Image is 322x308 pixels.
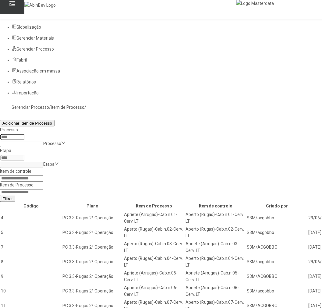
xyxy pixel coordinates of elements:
span: Gerenciar Processo [16,47,54,51]
th: Código [1,203,62,210]
td: 4 [1,211,62,225]
td: Apriete (Arrugas)-Cab.n.03-Cerv. LT [185,240,246,254]
span: Globalização [16,25,41,30]
span: Adicionar Item de Processo [2,121,52,126]
td: 5 [1,226,62,240]
nz-breadcrumb-separator: / [49,105,51,110]
td: S3M/ACGOBBO [247,270,308,284]
img: AbInBev Logo [24,2,56,9]
td: Apriete (Arrugas)-Cab.n.06-Cerv. LT [124,284,185,298]
td: S3M/acgobbo [247,284,308,298]
td: PC 3.3-Rugas 2ª Operação [62,240,123,254]
td: PC 3.3-Rugas 2ª Operação [62,226,123,240]
a: Gerenciar Processo [12,105,49,110]
td: 10 [1,284,62,298]
td: Aperto (Rugas)-Cab.n.04-Cerv. LT [124,255,185,269]
td: PC 3.3-Rugas 2ª Operação [62,255,123,269]
nz-select-placeholder: Processo [43,141,61,146]
td: Aperto (Rugas)-Cab.n.02-Cerv. LT [185,226,246,240]
td: PC 3.3-Rugas 2ª Operação [62,270,123,284]
td: 9 [1,270,62,284]
span: Filtrar [2,196,13,201]
span: Associação em massa [16,69,60,73]
td: Apriete (Arrugas)-Cab.n.05-Cerv. LT [185,270,246,284]
th: Item de controle [185,203,246,210]
td: 7 [1,240,62,254]
td: PC 3.3-Rugas 2ª Operação [62,211,123,225]
td: S3M/ACGOBBO [247,240,308,254]
td: S3M/acgobbo [247,255,308,269]
th: Plano [62,203,123,210]
td: Aperto (Rugas)-Cab.n.04-Cerv. LT [185,255,246,269]
td: PC 3.3-Rugas 2ª Operação [62,284,123,298]
td: S3M/acgobbo [247,226,308,240]
th: Item de Processo [124,203,185,210]
td: Aperto (Rugas)-Cab.n.02-Cerv. LT [124,226,185,240]
td: Apriete (Arrugas)-Cab.n.05-Cerv. LT [124,270,185,284]
td: Apriete (Arrugas)-Cab.n.01-Cerv. LT [124,211,185,225]
th: Criado por [247,203,308,210]
td: Aperto (Rugas)-Cab.n.03-Cerv. LT [124,240,185,254]
span: Relatórios [16,80,36,84]
nz-breadcrumb-separator: / [84,105,86,110]
nz-select-placeholder: Etapa [43,162,55,167]
a: Item de Processo [51,105,84,110]
span: Importação [16,90,39,95]
td: 8 [1,255,62,269]
span: Gerenciar Materiais [16,36,54,41]
td: Aperto (Rugas)-Cab.n.01-Cerv. LT [185,211,246,225]
td: S3M/acgobbo [247,211,308,225]
span: Fabril [16,58,27,62]
td: Apriete (Arrugas)-Cab.n.06-Cerv. LT [185,284,246,298]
